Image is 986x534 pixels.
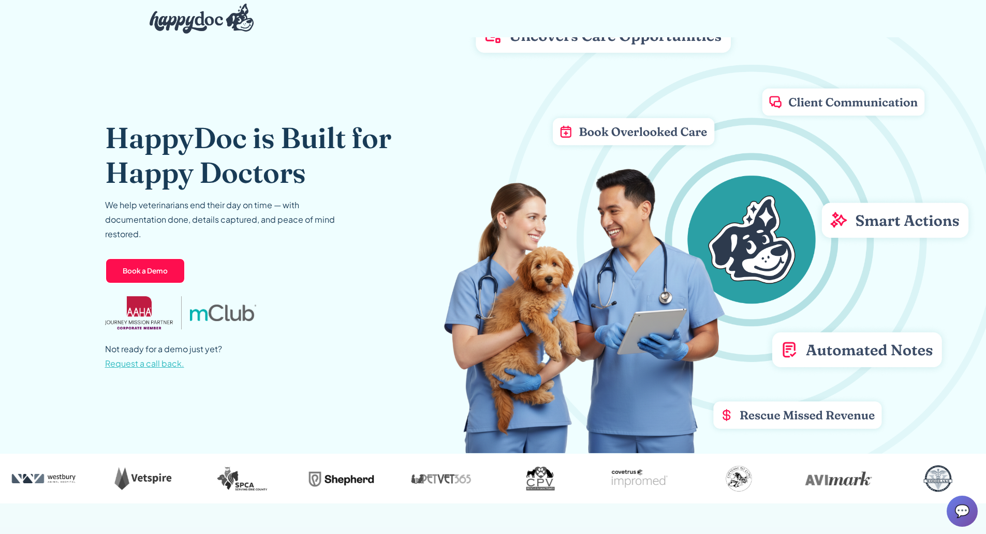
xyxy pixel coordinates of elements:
[499,462,582,495] img: CPV
[105,258,185,284] a: Book a Demo
[105,358,184,369] span: Request a call back.
[201,462,284,495] img: SPCA
[400,462,482,495] img: PetVet365
[190,305,256,321] img: mclub logo
[797,462,880,495] img: Avimark
[105,198,354,241] p: We help veterinarians end their day on time — with documentation done, details captured, and peac...
[150,4,254,34] img: HappyDoc Logo: A happy dog with his ear up, listening.
[896,462,979,495] img: Woodlake
[105,342,222,371] p: Not ready for a demo just yet?
[105,296,173,329] img: AAHA Advantage logo
[101,462,184,495] img: VetSpire
[300,462,383,495] img: Shepherd
[698,462,781,495] img: Cheyenne Pet Clinic
[141,1,254,36] a: home
[598,462,681,495] img: Corvertrus Impromed
[105,120,454,190] h1: HappyDoc is Built for Happy Doctors
[2,462,85,495] img: Westbury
